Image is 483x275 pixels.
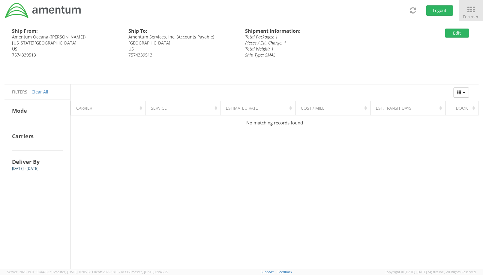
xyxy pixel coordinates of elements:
span: Filters [12,89,27,95]
div: Amentum Oceana ([PERSON_NAME]) [12,34,119,40]
span: Client: 2025.18.0-71d3358 [92,270,168,274]
div: Pieces / Est. Charge: 1 [245,40,391,46]
button: Edit [445,29,469,38]
img: dyn-intl-logo-049831509241104b2a82.png [4,2,82,19]
a: Clear All [31,89,48,95]
div: Amentum Services, Inc. (Accounts Payable) [128,34,236,40]
div: 7574339513 [128,52,236,58]
div: 7574339513 [12,52,119,58]
h4: Ship To: [128,29,236,34]
div: Ship Type: SMAL [245,52,391,58]
h4: Deliver By [12,158,63,165]
div: Book [451,105,477,111]
span: Copyright © [DATE]-[DATE] Agistix Inc., All Rights Reserved [385,270,476,274]
div: Total Packages: 1 [245,34,391,40]
div: [GEOGRAPHIC_DATA] [128,40,236,46]
div: Cost / Mile [301,105,368,111]
div: Service [151,105,218,111]
h4: Ship From: [12,29,119,34]
span: master, [DATE] 09:46:25 [131,270,168,274]
td: No matching records found [71,115,478,130]
div: Estimated Rate [226,105,293,111]
h4: Shipment Information: [245,29,391,34]
div: [US_STATE][GEOGRAPHIC_DATA] [12,40,119,46]
div: Carrier [76,105,144,111]
h4: Carriers [12,133,63,140]
span: [DATE] - [DATE] [12,166,38,171]
div: US [128,46,236,52]
a: Support [261,270,274,274]
h4: Mode [12,107,63,114]
span: ▼ [475,14,479,20]
span: master, [DATE] 10:05:38 [55,270,91,274]
div: Est. Transit Days [376,105,443,111]
button: Logout [426,5,453,16]
span: Server: 2025.19.0-192a4753216 [7,270,91,274]
div: US [12,46,119,52]
button: Columns [453,87,469,98]
a: Feedback [277,270,292,274]
div: Total Weight: 1 [245,46,391,52]
span: Forms [463,14,479,20]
